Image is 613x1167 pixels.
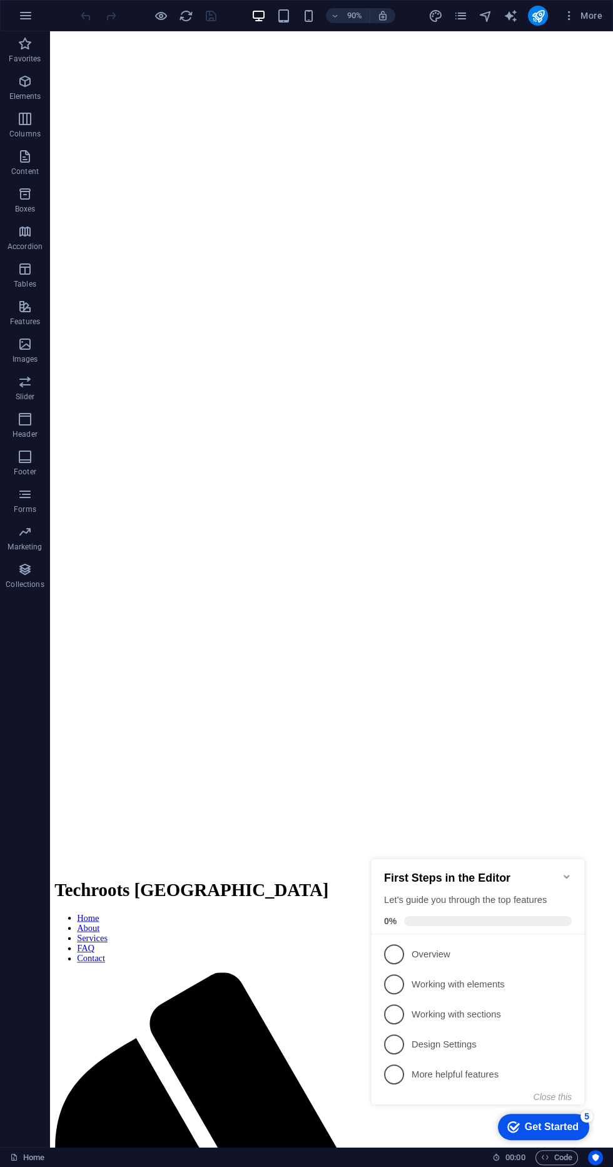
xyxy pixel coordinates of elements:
[428,8,443,23] button: design
[45,197,195,210] p: Design Settings
[13,354,38,364] p: Images
[9,129,41,139] p: Columns
[8,242,43,252] p: Accordion
[535,1150,578,1165] button: Code
[45,227,195,240] p: More helpful features
[5,98,218,128] li: Overview
[8,542,42,552] p: Marketing
[158,280,212,292] div: Get Started
[563,9,602,22] span: More
[167,251,205,261] button: Close this
[13,429,38,439] p: Header
[503,9,517,23] i: AI Writer
[11,166,39,176] p: Content
[16,392,35,402] p: Slider
[10,317,40,327] p: Features
[179,9,193,23] i: Reload page
[541,1150,572,1165] span: Code
[558,6,607,26] button: More
[18,75,38,85] span: 0%
[131,273,223,299] div: Get Started 5 items remaining, 0% complete
[5,218,218,248] li: More helpful features
[514,1153,516,1162] span: :
[9,54,41,64] p: Favorites
[18,31,205,44] h2: First Steps in the Editor
[326,8,370,23] button: 90%
[178,8,193,23] button: reload
[153,8,168,23] button: Click here to leave preview mode and continue editing
[14,467,36,477] p: Footer
[428,9,442,23] i: Design (Ctrl+Alt+Y)
[45,137,195,150] p: Working with elements
[453,9,467,23] i: Pages (Ctrl+Alt+S)
[492,1150,525,1165] h6: Session time
[528,6,548,26] button: publish
[45,107,195,120] p: Overview
[14,279,36,289] p: Tables
[503,8,518,23] button: text_generator
[15,204,36,214] p: Boxes
[195,31,205,41] div: Minimize checklist
[530,9,545,23] i: Publish
[478,9,492,23] i: Navigator
[6,579,44,589] p: Collections
[5,188,218,218] li: Design Settings
[45,167,195,180] p: Working with sections
[10,1150,44,1165] a: Click to cancel selection. Double-click to open Pages
[453,8,468,23] button: pages
[14,504,36,514] p: Forms
[345,8,365,23] h6: 90%
[505,1150,525,1165] span: 00 00
[9,91,41,101] p: Elements
[478,8,493,23] button: navigator
[377,10,388,21] i: On resize automatically adjust zoom level to fit chosen device.
[18,53,205,66] div: Let's guide you through the top features
[5,128,218,158] li: Working with elements
[588,1150,603,1165] button: Usercentrics
[214,269,226,282] div: 5
[5,158,218,188] li: Working with sections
